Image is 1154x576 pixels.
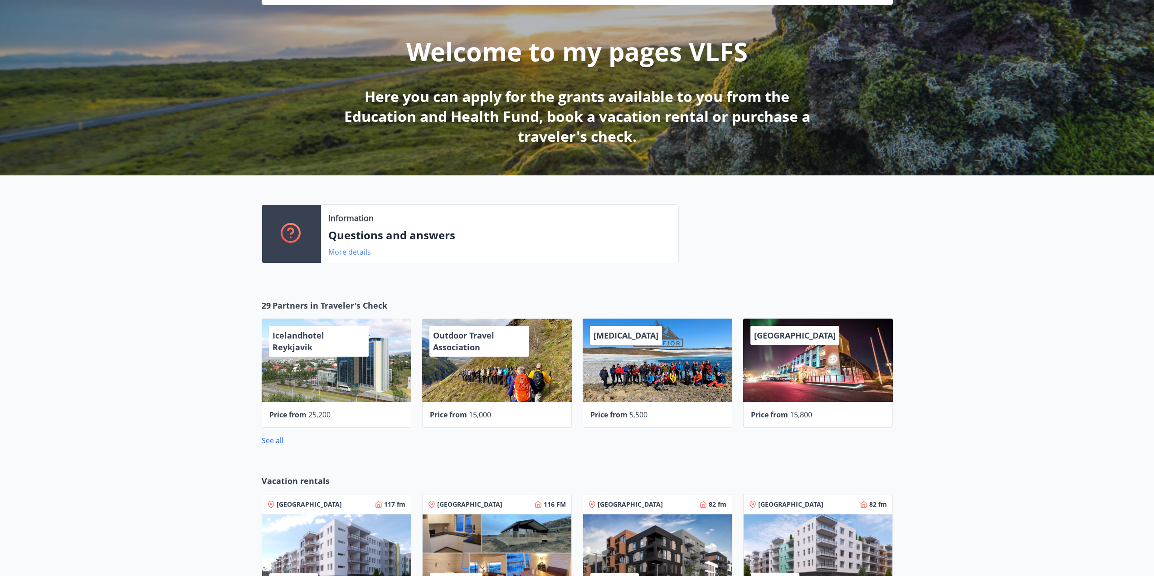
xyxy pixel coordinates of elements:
font: [GEOGRAPHIC_DATA] [277,500,342,508]
font: 116 [544,500,555,508]
font: Vacation rentals [262,475,330,486]
font: Welcome to my pages VLFS [406,34,748,68]
font: More details [328,247,371,257]
font: Price from [269,410,307,420]
span: 29 [262,300,271,311]
font: Information [328,213,374,223]
font: Questions and answers [328,227,455,242]
font: 25,200 [308,410,331,420]
span: 82 fm [709,500,726,509]
font: [GEOGRAPHIC_DATA] [754,330,836,341]
font: Icelandhotel Reykjavik [273,330,324,353]
font: fm [878,500,887,508]
font: Price from [430,410,467,420]
font: [GEOGRAPHIC_DATA] [758,500,823,508]
font: Outdoor Travel Association [433,330,494,353]
font: FM [556,500,566,508]
font: Here you can apply for the grants available to you from the Education and Health Fund, book a vac... [344,87,810,146]
font: 82 [869,500,876,508]
font: 15,800 [790,410,812,420]
font: 5,500 [629,410,648,420]
font: [MEDICAL_DATA] [594,330,658,341]
font: 15,000 [469,410,491,420]
font: Price from [590,410,628,420]
font: [GEOGRAPHIC_DATA] [598,500,663,508]
font: Price from [751,410,788,420]
font: See all [262,436,283,445]
span: 117 fm [384,500,405,509]
font: [GEOGRAPHIC_DATA] [437,500,502,508]
font: Partners in Traveler's Check [273,300,387,311]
